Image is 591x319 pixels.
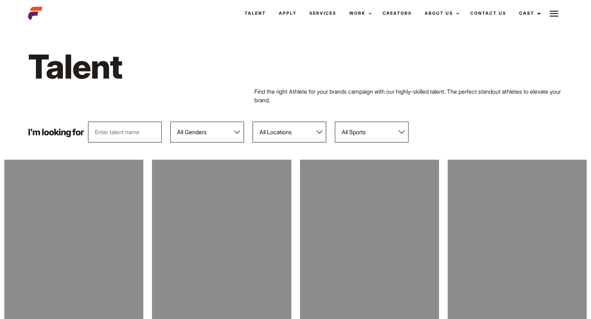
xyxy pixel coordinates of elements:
a: About Us [418,4,464,23]
a: Cast [513,4,545,23]
img: cropped-aefm-brand-fav-22-square.png [28,6,42,20]
a: Services [303,4,343,23]
p: I'm looking for [28,128,84,137]
a: Talent [238,4,272,23]
a: Contact Us [464,4,513,23]
p: Find the right Athlete for your brands campaign with our highly-skilled talent. The perfect stand... [254,87,563,104]
a: Work [343,4,376,23]
h1: Talent [28,46,337,87]
input: Enter talent name [88,122,162,142]
a: Creators [376,4,418,23]
img: Burger icon [550,9,558,18]
a: Apply [272,4,303,23]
